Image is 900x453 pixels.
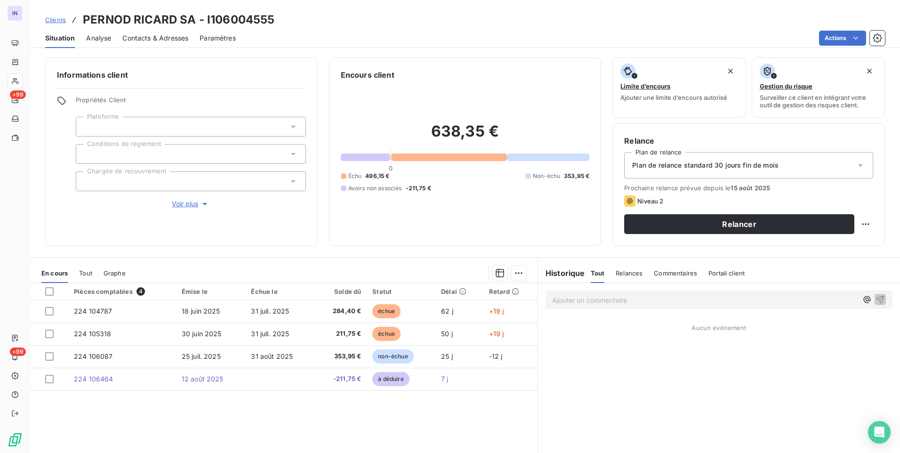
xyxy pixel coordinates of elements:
[74,352,113,360] span: 224 106087
[137,287,145,296] span: 4
[533,172,560,180] span: Non-échu
[616,269,643,277] span: Relances
[84,177,91,186] input: Ajouter une valeur
[8,6,23,21] div: IN
[8,92,22,107] a: +99
[624,214,854,234] button: Relancer
[365,172,389,180] span: 496,15 €
[57,69,306,81] h6: Informations client
[441,352,453,360] span: 25 j
[691,324,746,332] span: Aucun évènement
[182,288,240,295] div: Émise le
[86,33,111,43] span: Analyse
[251,288,309,295] div: Échue le
[389,164,393,172] span: 0
[819,31,866,46] button: Actions
[620,82,670,90] span: Limite d’encours
[321,329,361,339] span: 211,75 €
[868,421,891,444] div: Open Intercom Messenger
[41,269,68,277] span: En cours
[372,288,430,295] div: Statut
[104,269,126,277] span: Graphe
[632,161,779,170] span: Plan de relance standard 30 jours fin de mois
[321,288,361,295] div: Solde dû
[182,375,224,383] span: 12 août 2025
[591,269,605,277] span: Tout
[372,304,401,318] span: échue
[182,352,221,360] span: 25 juil. 2025
[341,122,590,150] h2: 638,35 €
[489,352,503,360] span: -12 j
[624,135,873,146] h6: Relance
[83,11,274,28] h3: PERNOD RICARD SA - I106004555
[74,330,112,338] span: 224 105318
[76,199,306,209] button: Voir plus
[251,330,289,338] span: 31 juil. 2025
[441,288,478,295] div: Délai
[74,375,113,383] span: 224 106464
[251,307,289,315] span: 31 juil. 2025
[172,199,209,209] span: Voir plus
[624,184,873,192] span: Prochaine relance prévue depuis le
[372,372,409,386] span: à déduire
[321,352,361,361] span: 353,95 €
[348,184,402,193] span: Avoirs non associés
[731,184,770,192] span: 15 août 2025
[760,94,877,109] span: Surveiller ce client en intégrant votre outil de gestion des risques client.
[251,352,293,360] span: 31 août 2025
[84,150,91,158] input: Ajouter une valeur
[489,307,504,315] span: +19 j
[84,122,91,131] input: Ajouter une valeur
[372,327,401,341] span: échue
[321,307,361,316] span: 284,40 €
[489,288,532,295] div: Retard
[538,267,585,279] h6: Historique
[489,330,504,338] span: +19 j
[45,16,66,24] span: Clients
[752,57,885,118] button: Gestion du risqueSurveiller ce client en intégrant votre outil de gestion des risques client.
[10,90,26,99] span: +99
[620,94,727,101] span: Ajouter une limite d’encours autorisé
[10,348,26,356] span: +99
[74,287,170,296] div: Pièces comptables
[45,15,66,24] a: Clients
[200,33,236,43] span: Paramètres
[45,33,75,43] span: Situation
[441,307,453,315] span: 62 j
[708,269,745,277] span: Portail client
[74,307,112,315] span: 224 104787
[612,57,746,118] button: Limite d’encoursAjouter une limite d’encours autorisé
[348,172,362,180] span: Échu
[654,269,697,277] span: Commentaires
[8,432,23,447] img: Logo LeanPay
[182,307,220,315] span: 18 juin 2025
[637,197,663,205] span: Niveau 2
[79,269,92,277] span: Tout
[406,184,431,193] span: -211,75 €
[564,172,589,180] span: 353,95 €
[182,330,222,338] span: 30 juin 2025
[76,96,306,109] span: Propriétés Client
[441,375,448,383] span: 7 j
[760,82,812,90] span: Gestion du risque
[441,330,453,338] span: 50 j
[122,33,188,43] span: Contacts & Adresses
[372,349,413,364] span: non-échue
[341,69,394,81] h6: Encours client
[321,374,361,384] span: -211,75 €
